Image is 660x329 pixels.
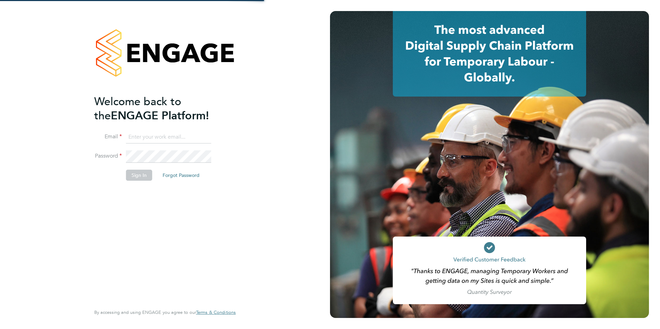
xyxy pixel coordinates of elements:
button: Sign In [126,170,152,181]
h2: ENGAGE Platform! [94,94,229,123]
button: Forgot Password [157,170,205,181]
label: Email [94,133,122,140]
label: Password [94,152,122,160]
input: Enter your work email... [126,131,211,143]
span: Welcome back to the [94,95,181,122]
span: By accessing and using ENGAGE you agree to our [94,309,236,315]
a: Terms & Conditions [196,310,236,315]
